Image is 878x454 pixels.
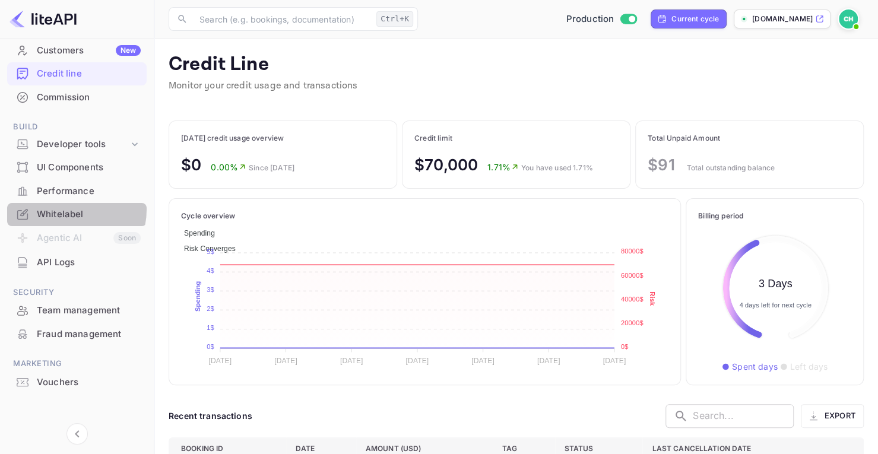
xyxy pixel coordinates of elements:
input: Search (e.g. bookings, documentation) [192,7,372,31]
button: Collapse navigation [66,423,88,445]
div: Fraud management [37,328,141,341]
span: Risk Converges [184,245,236,253]
div: Developer tools [37,138,129,151]
p: Credit Line [169,53,357,77]
p: 1.71% [487,161,519,173]
p: [DOMAIN_NAME] [752,14,813,24]
a: Team management [7,299,147,321]
a: Commission [7,86,147,108]
div: UI Components [7,156,147,179]
p: You have used 1.71% [521,163,593,173]
p: 0.00% [211,161,246,173]
div: Click to change billing cycle [651,9,727,28]
p: ● Left days [780,360,828,373]
div: Performance [7,180,147,203]
div: Developer tools [7,134,147,155]
span: Marketing [7,357,147,370]
tspan: [DATE] [405,356,429,364]
tspan: 0$ [621,342,629,350]
div: Whitelabel [37,208,141,221]
tspan: 3$ [207,285,214,293]
tspan: [DATE] [274,356,297,364]
div: New [116,45,141,56]
span: Production [566,12,614,26]
tspan: 40000$ [621,295,644,302]
p: [DATE] credit usage overview [181,133,294,144]
div: Commission [7,86,147,109]
span: Spending [184,229,215,237]
p: $91 [648,153,674,176]
div: Vouchers [37,376,141,389]
div: Commission [37,91,141,104]
div: Customers [37,44,141,58]
div: CustomersNew [7,39,147,62]
span: Build [7,120,147,134]
tspan: 1$ [207,323,214,331]
div: Recent transactions [169,409,252,422]
p: Credit limit [414,133,593,144]
div: Team management [37,304,141,318]
a: Performance [7,180,147,202]
span: Security [7,286,147,299]
div: Current cycle [671,14,719,24]
a: CustomersNew [7,39,147,61]
img: Cas Hulsbosch [839,9,858,28]
div: Ctrl+K [376,11,413,27]
a: Vouchers [7,371,147,393]
div: Switch to Sandbox mode [562,12,642,26]
tspan: 5$ [207,247,214,255]
p: Since [DATE] [249,163,294,173]
p: Total outstanding balance [686,163,775,173]
tspan: [DATE] [603,356,626,364]
div: Credit line [7,62,147,85]
div: Performance [37,185,141,198]
text: Spending [194,281,201,311]
img: LiteAPI logo [9,9,77,28]
div: API Logs [37,256,141,269]
p: Billing period [698,211,851,221]
a: Fraud management [7,323,147,345]
div: Vouchers [7,371,147,394]
div: Whitelabel [7,203,147,226]
text: Risk [649,291,656,306]
a: Credit line [7,62,147,84]
tspan: 80000$ [621,247,644,255]
tspan: 0$ [207,343,214,350]
div: Fraud management [7,323,147,346]
p: ● Spent days [722,360,778,373]
a: Whitelabel [7,203,147,225]
p: Monitor your credit usage and transactions [169,79,357,93]
p: Total Unpaid Amount [648,133,775,144]
p: Cycle overview [181,211,668,221]
tspan: [DATE] [340,356,363,364]
a: API Logs [7,251,147,273]
div: Credit line [37,67,141,81]
tspan: 60000$ [621,271,644,278]
a: UI Components [7,156,147,178]
tspan: [DATE] [208,356,232,364]
tspan: [DATE] [537,356,560,364]
p: $0 [181,153,201,176]
tspan: [DATE] [471,356,495,364]
button: Export [801,404,864,428]
div: UI Components [37,161,141,174]
div: API Logs [7,251,147,274]
input: Search... [693,404,794,428]
tspan: 20000$ [621,319,644,326]
div: Team management [7,299,147,322]
tspan: 4$ [207,266,214,274]
p: $70,000 [414,153,478,176]
tspan: 2$ [207,304,214,312]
